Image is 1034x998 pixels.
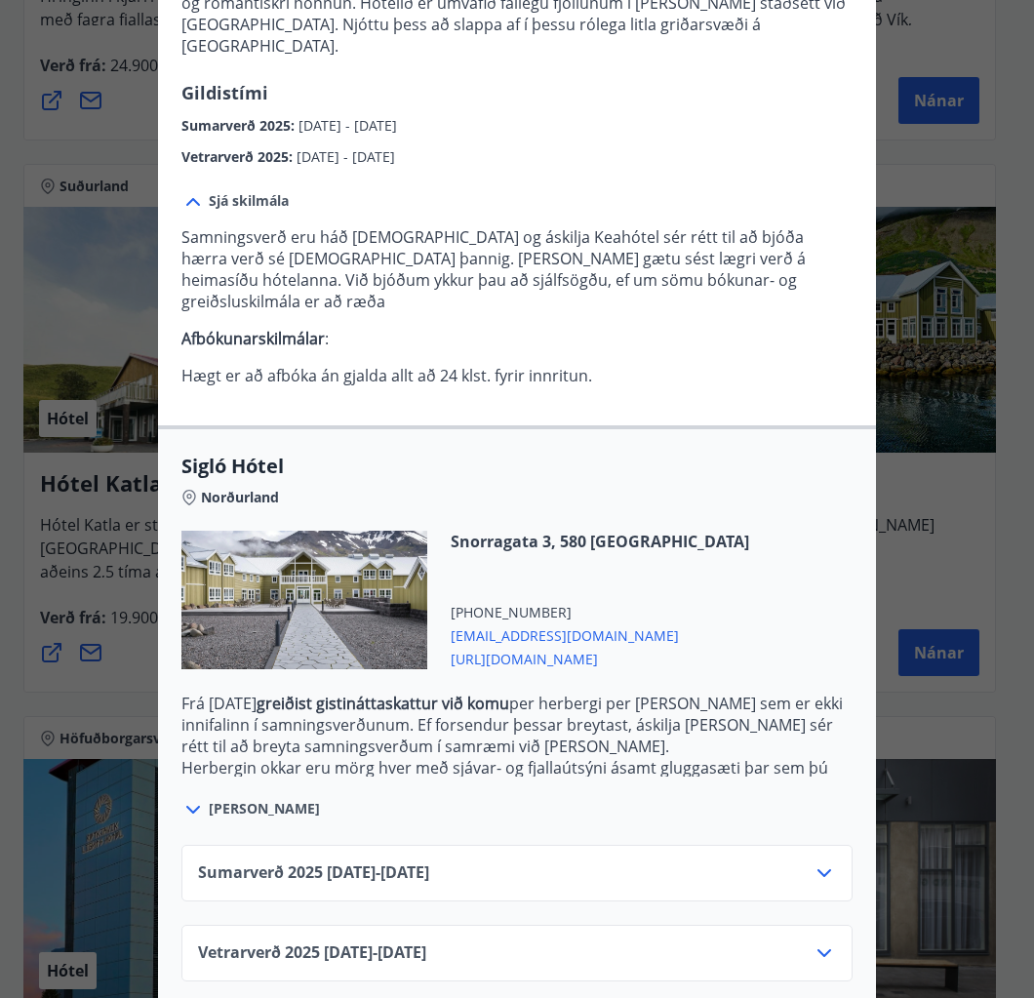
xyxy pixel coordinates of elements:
[181,116,298,135] span: Sumarverð 2025 :
[181,328,853,349] p: :
[451,622,749,646] span: [EMAIL_ADDRESS][DOMAIN_NAME]
[451,603,749,622] span: [PHONE_NUMBER]
[201,488,279,507] span: Norðurland
[181,365,853,386] p: Hægt er að afbóka án gjalda allt að 24 klst. fyrir innritun.
[209,191,289,211] span: Sjá skilmála
[181,453,853,480] span: Sigló Hótel
[297,147,395,166] span: [DATE] - [DATE]
[451,646,749,669] span: [URL][DOMAIN_NAME]
[181,81,268,104] span: Gildistími
[181,226,853,312] p: Samningsverð eru háð [DEMOGRAPHIC_DATA] og áskilja Keahótel sér rétt til að bjóða hærra verð sé [...
[181,328,325,349] strong: Afbókunarskilmálar
[451,531,749,552] span: Snorragata 3, 580 [GEOGRAPHIC_DATA]
[181,147,297,166] span: Vetrarverð 2025 :
[298,116,397,135] span: [DATE] - [DATE]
